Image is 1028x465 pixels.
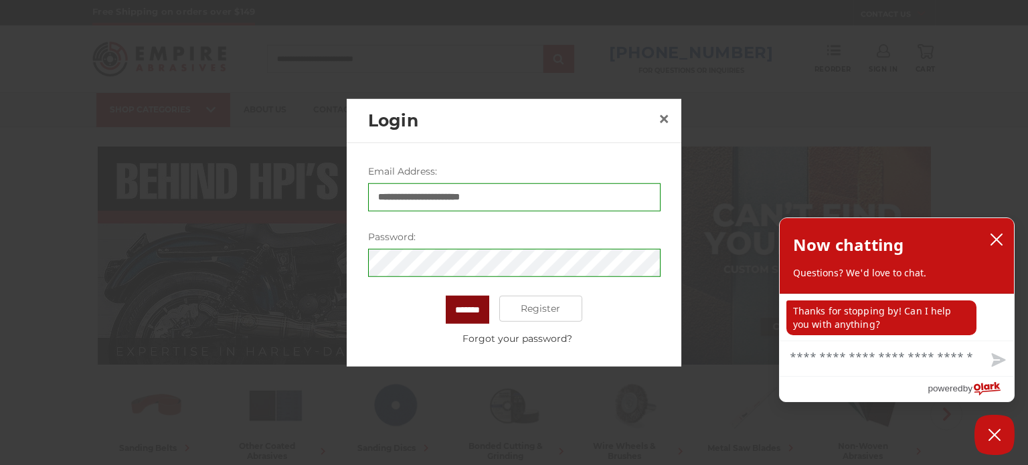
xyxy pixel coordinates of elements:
[963,380,972,397] span: by
[779,217,1015,402] div: olark chatbox
[653,108,675,130] a: Close
[793,266,1001,280] p: Questions? We'd love to chat.
[793,231,904,258] h2: Now chatting
[368,229,661,244] label: Password:
[780,294,1014,341] div: chat
[986,229,1007,250] button: close chatbox
[786,300,976,335] p: Thanks for stopping by! Can I help you with anything?
[980,345,1014,376] button: Send message
[928,380,962,397] span: powered
[368,164,661,178] label: Email Address:
[499,295,583,322] a: Register
[368,108,653,133] h2: Login
[928,377,1014,401] a: Powered by Olark
[974,415,1015,455] button: Close Chatbox
[375,331,660,345] a: Forgot your password?
[658,106,670,132] span: ×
